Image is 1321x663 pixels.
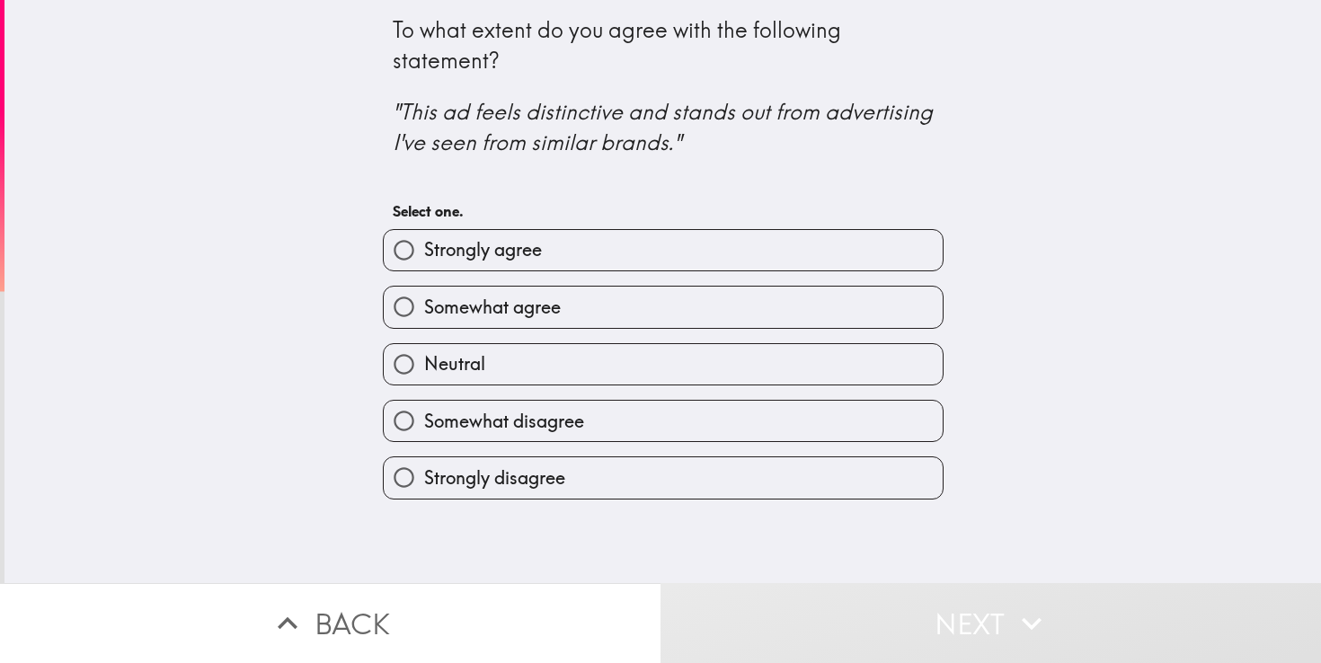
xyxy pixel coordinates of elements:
span: Neutral [424,351,485,376]
button: Somewhat agree [384,287,943,327]
button: Somewhat disagree [384,401,943,441]
button: Neutral [384,344,943,385]
span: Somewhat agree [424,295,561,320]
i: "This ad feels distinctive and stands out from advertising I've seen from similar brands." [393,98,938,155]
button: Next [660,583,1321,663]
h6: Select one. [393,201,934,221]
div: To what extent do you agree with the following statement? [393,15,934,157]
button: Strongly disagree [384,457,943,498]
span: Strongly agree [424,237,542,262]
button: Strongly agree [384,230,943,270]
span: Somewhat disagree [424,409,584,434]
span: Strongly disagree [424,465,565,491]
